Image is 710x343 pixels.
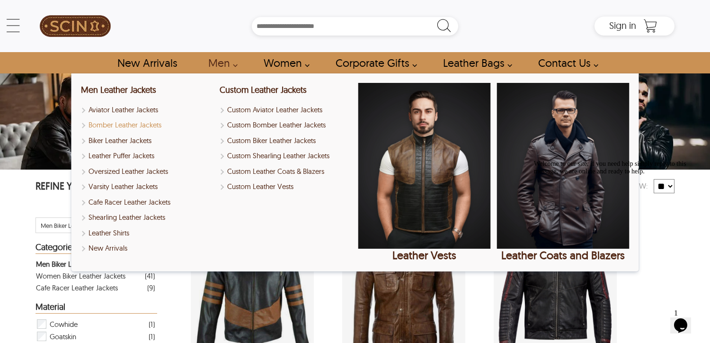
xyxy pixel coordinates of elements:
[220,120,352,131] a: Shop Custom Bomber Leather Jackets
[4,4,156,18] span: Welcome to our site, if you need help simply reply to this message, we are online and ready to help.
[609,23,636,30] a: Sign in
[35,5,115,47] a: SCIN
[36,270,155,282] a: Filter Women Biker Leather Jackets
[220,135,352,146] a: Shop Custom Biker Leather Jackets
[253,52,315,73] a: Shop Women Leather Jackets
[358,249,491,262] div: Leather Vests
[50,318,78,330] span: Cowhide
[220,84,307,95] a: Custom Leather Jackets
[81,120,213,131] a: Shop Men Bomber Leather Jackets
[36,270,125,282] div: Women Biker Leather Jackets
[81,84,156,95] a: Shop Men Leather Jackets
[432,52,517,73] a: Shop Leather Bags
[197,52,243,73] a: shop men's leather jackets
[35,179,157,195] p: REFINE YOUR SEARCH
[36,258,155,270] a: Filter Men Biker Leather Jackets
[81,105,213,116] a: Shop Men Aviator Leather Jackets
[35,302,157,314] div: Heading Filter Men Biker Leather Jackets by Material
[149,318,155,330] div: ( 1 )
[149,331,155,343] div: ( 1 )
[641,19,660,33] a: Shopping Cart
[530,156,701,300] iframe: chat widget
[36,282,155,294] a: Filter Cafe Racer Leather Jackets
[81,151,213,162] a: Shop Leather Puffer Jackets
[220,181,352,192] a: Shop Custom Leather Vests
[106,52,187,73] a: Shop New Arrivals
[220,105,352,116] a: Custom Aviator Leather Jackets
[497,83,630,249] img: Leather Coats and Blazers
[147,282,155,294] div: ( 9 )
[81,135,213,146] a: Shop Men Biker Leather Jackets
[40,5,111,47] img: SCIN
[50,330,76,343] span: Goatskin
[220,166,352,177] a: Shop Custom Leather Coats & Blazers
[358,83,491,262] a: Leather Vests
[81,243,213,254] a: Shop New Arrivals
[36,258,115,270] div: Men Biker Leather Jackets
[497,83,630,262] a: Leather Coats and Blazers
[670,305,701,334] iframe: chat widget
[35,243,157,254] div: Heading Filter Men Biker Leather Jackets by Categories
[527,52,603,73] a: contact-us
[220,151,352,162] a: Shop Custom Shearling Leather Jackets
[36,282,118,294] div: Cafe Racer Leather Jackets
[358,83,491,249] img: Leather Vests
[36,330,155,343] div: Filter Goatskin Men Biker Leather Jackets
[41,222,108,229] span: Filter Men Biker Leather Jackets
[81,197,213,208] a: Shop Men Cafe Racer Leather Jackets
[81,166,213,177] a: Shop Oversized Leather Jackets
[81,228,213,239] a: Shop Leather Shirts
[325,52,422,73] a: Shop Leather Corporate Gifts
[81,181,213,192] a: Shop Varsity Leather Jackets
[145,270,155,282] div: ( 41 )
[4,4,174,19] div: Welcome to our site, if you need help simply reply to this message, we are online and ready to help.
[81,212,213,223] a: Shop Men Shearling Leather Jackets
[36,318,155,330] div: Filter Cowhide Men Biker Leather Jackets
[497,249,630,262] div: Leather Coats and Blazers
[609,19,636,31] span: Sign in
